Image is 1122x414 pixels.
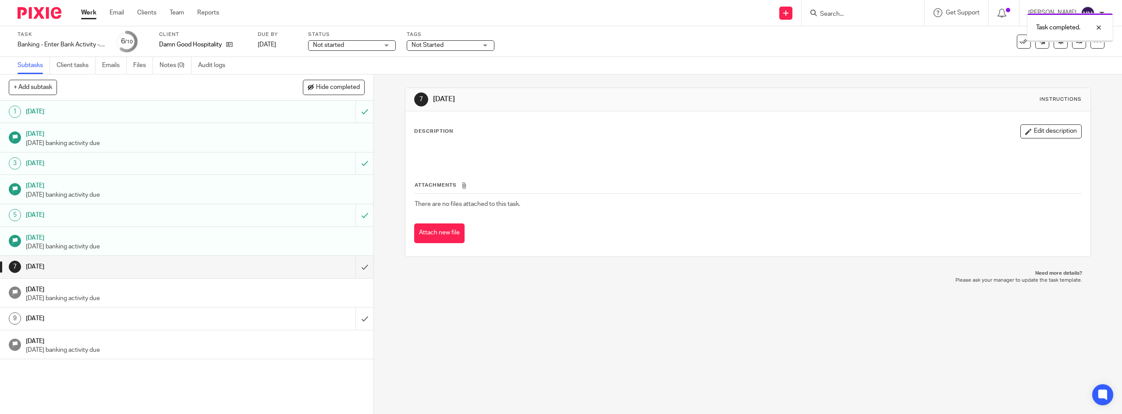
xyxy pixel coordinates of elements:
[415,183,457,188] span: Attachments
[26,139,365,148] p: [DATE] banking activity due
[26,231,365,242] h1: [DATE]
[1036,23,1080,32] p: Task completed.
[81,8,96,17] a: Work
[137,8,156,17] a: Clients
[26,191,365,199] p: [DATE] banking activity due
[316,84,360,91] span: Hide completed
[26,260,240,273] h1: [DATE]
[1081,6,1095,20] img: svg%3E
[9,106,21,118] div: 1
[414,223,465,243] button: Attach new file
[159,40,222,49] p: Damn Good Hospitality
[197,8,219,17] a: Reports
[258,31,297,38] label: Due by
[26,209,240,222] h1: [DATE]
[198,57,232,74] a: Audit logs
[26,294,365,303] p: [DATE] banking activity due
[26,157,240,170] h1: [DATE]
[18,7,61,19] img: Pixie
[1020,124,1082,138] button: Edit description
[102,57,127,74] a: Emails
[414,270,1082,277] p: Need more details?
[18,57,50,74] a: Subtasks
[26,335,365,346] h1: [DATE]
[9,312,21,325] div: 9
[18,40,105,49] div: Banking - Enter Bank Activity - week 38
[18,31,105,38] label: Task
[133,57,153,74] a: Files
[26,127,365,138] h1: [DATE]
[26,312,240,325] h1: [DATE]
[160,57,192,74] a: Notes (0)
[9,157,21,170] div: 3
[125,39,133,44] small: /10
[159,31,247,38] label: Client
[308,31,396,38] label: Status
[26,346,365,354] p: [DATE] banking activity due
[26,283,365,294] h1: [DATE]
[9,209,21,221] div: 5
[9,80,57,95] button: + Add subtask
[303,80,365,95] button: Hide completed
[1040,96,1082,103] div: Instructions
[313,42,344,48] span: Not started
[258,42,276,48] span: [DATE]
[412,42,444,48] span: Not Started
[407,31,494,38] label: Tags
[9,261,21,273] div: 7
[121,36,133,46] div: 6
[170,8,184,17] a: Team
[414,92,428,106] div: 7
[26,179,365,190] h1: [DATE]
[433,95,767,104] h1: [DATE]
[414,277,1082,284] p: Please ask your manager to update the task template.
[26,105,240,118] h1: [DATE]
[414,128,453,135] p: Description
[415,201,520,207] span: There are no files attached to this task.
[110,8,124,17] a: Email
[57,57,96,74] a: Client tasks
[26,242,365,251] p: [DATE] banking activity due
